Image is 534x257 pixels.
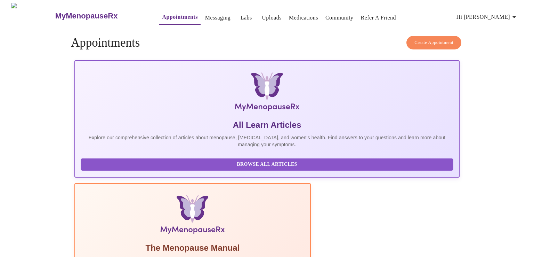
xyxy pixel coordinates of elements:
a: Messaging [205,13,230,23]
p: Explore our comprehensive collection of articles about menopause, [MEDICAL_DATA], and women's hea... [81,134,453,148]
h3: MyMenopauseRx [55,11,118,21]
a: Medications [289,13,318,23]
button: Appointments [159,10,200,25]
button: Labs [235,11,257,25]
a: Labs [241,13,252,23]
a: Uploads [262,13,282,23]
span: Create Appointment [414,39,453,47]
h5: All Learn Articles [81,119,453,131]
button: Browse All Articles [81,158,453,171]
img: MyMenopauseRx Logo [138,72,395,114]
button: Refer a Friend [358,11,399,25]
h4: Appointments [71,36,463,50]
h5: The Menopause Manual [81,242,305,254]
img: Menopause Manual [116,195,269,237]
button: Hi [PERSON_NAME] [454,10,521,24]
a: MyMenopauseRx [54,4,145,28]
button: Medications [286,11,321,25]
a: Browse All Articles [81,161,455,167]
button: Community [323,11,356,25]
img: MyMenopauseRx Logo [11,3,54,29]
button: Create Appointment [406,36,461,49]
a: Refer a Friend [361,13,396,23]
span: Browse All Articles [88,160,446,169]
a: Appointments [162,12,197,22]
a: Community [325,13,354,23]
button: Messaging [202,11,233,25]
button: Uploads [259,11,284,25]
span: Hi [PERSON_NAME] [456,12,518,22]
